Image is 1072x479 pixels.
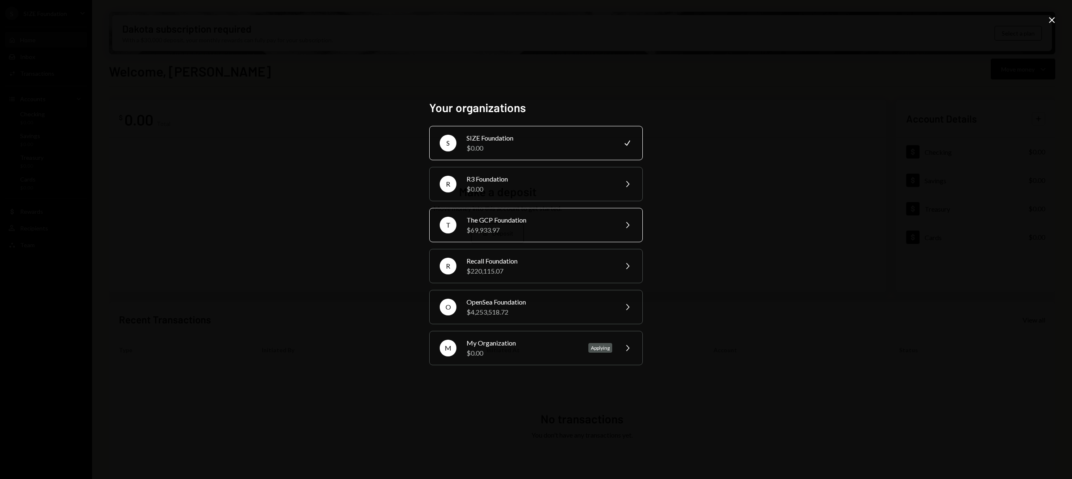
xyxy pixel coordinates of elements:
div: The GCP Foundation [466,215,612,225]
div: My Organization [466,338,578,348]
div: OpenSea Foundation [466,297,612,307]
div: Applying [588,343,612,353]
div: SIZE Foundation [466,133,612,143]
div: $4,253,518.72 [466,307,612,317]
div: O [440,299,456,315]
div: $0.00 [466,184,612,194]
div: $0.00 [466,143,612,153]
h2: Your organizations [429,100,643,116]
button: RRecall Foundation$220,115.07 [429,249,643,283]
button: OOpenSea Foundation$4,253,518.72 [429,290,643,324]
div: $220,115.07 [466,266,612,276]
div: R [440,258,456,274]
div: $0.00 [466,348,578,358]
div: R [440,176,456,192]
div: M [440,340,456,356]
div: T [440,217,456,233]
div: R3 Foundation [466,174,612,184]
div: Recall Foundation [466,256,612,266]
button: SSIZE Foundation$0.00 [429,126,643,160]
button: MMy Organization$0.00Applying [429,331,643,365]
button: TThe GCP Foundation$69,933.97 [429,208,643,242]
div: $69,933.97 [466,225,612,235]
button: RR3 Foundation$0.00 [429,167,643,201]
div: S [440,135,456,151]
